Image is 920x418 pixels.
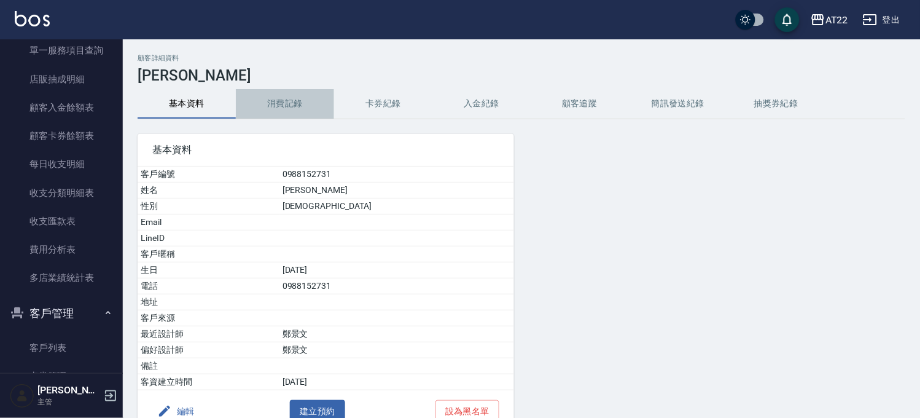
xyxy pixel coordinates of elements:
a: 收支分類明細表 [5,179,118,207]
img: Logo [15,11,50,26]
a: 顧客卡券餘額表 [5,122,118,150]
td: Email [138,215,279,231]
button: 基本資料 [138,89,236,119]
a: 費用分析表 [5,235,118,264]
button: 登出 [858,9,905,31]
a: 卡券管理 [5,362,118,390]
td: 客戶暱稱 [138,246,279,262]
td: 備註 [138,358,279,374]
button: 客戶管理 [5,298,118,329]
button: 抽獎券紀錄 [727,89,825,119]
td: 0988152731 [279,278,514,294]
a: 單一服務項目查詢 [5,36,118,65]
div: AT22 [825,12,848,28]
img: Person [10,384,34,408]
td: 偏好設計師 [138,342,279,358]
td: 生日 [138,262,279,278]
button: 入金紀錄 [432,89,531,119]
td: 性別 [138,199,279,215]
td: 客戶編號 [138,167,279,183]
a: 店販抽成明細 [5,65,118,93]
td: 0988152731 [279,167,514,183]
a: 收支匯款表 [5,207,118,235]
span: 基本資料 [152,144,499,156]
td: LineID [138,231,279,246]
td: [DEMOGRAPHIC_DATA] [279,199,514,215]
td: 鄭景文 [279,326,514,342]
button: AT22 [806,7,853,33]
button: 卡券紀錄 [334,89,432,119]
td: 鄭景文 [279,342,514,358]
td: 客資建立時間 [138,374,279,390]
td: 客戶來源 [138,310,279,326]
button: save [775,7,800,32]
a: 顧客入金餘額表 [5,93,118,122]
a: 多店業績統計表 [5,264,118,292]
td: [PERSON_NAME] [279,183,514,199]
td: [DATE] [279,374,514,390]
td: 最近設計師 [138,326,279,342]
a: 客戶列表 [5,334,118,362]
td: 地址 [138,294,279,310]
button: 簡訊發送紀錄 [629,89,727,119]
h3: [PERSON_NAME] [138,67,905,84]
p: 主管 [37,396,100,408]
a: 每日收支明細 [5,150,118,178]
button: 顧客追蹤 [531,89,629,119]
td: 電話 [138,278,279,294]
td: 姓名 [138,183,279,199]
td: [DATE] [279,262,514,278]
button: 消費記錄 [236,89,334,119]
h5: [PERSON_NAME] [37,384,100,396]
h2: 顧客詳細資料 [138,54,905,62]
